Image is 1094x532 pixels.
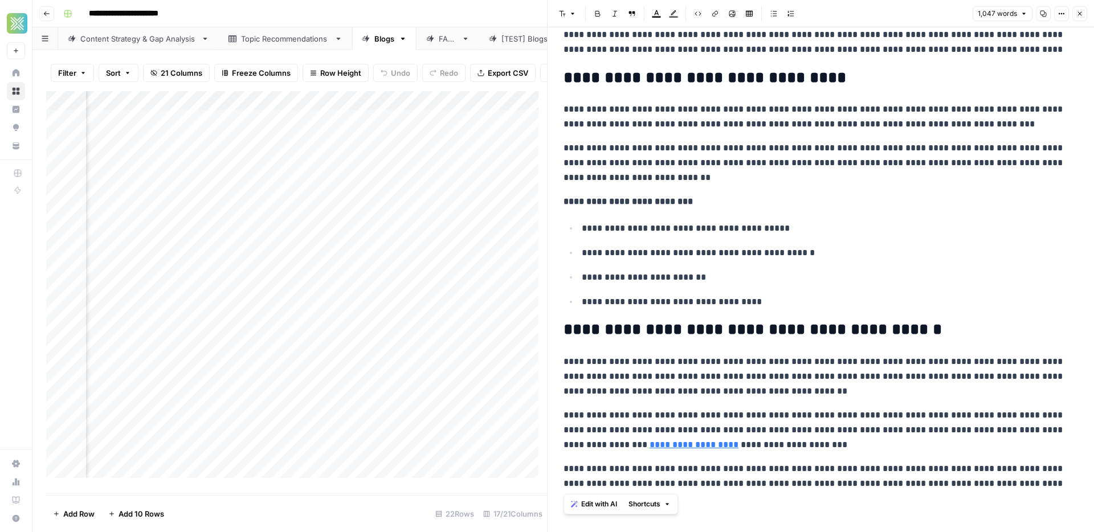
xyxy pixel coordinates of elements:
[374,33,394,44] div: Blogs
[7,100,25,118] a: Insights
[7,118,25,137] a: Opportunities
[431,505,479,523] div: 22 Rows
[973,6,1032,21] button: 1,047 words
[479,27,570,50] a: [TEST] Blogs
[99,64,138,82] button: Sort
[46,505,101,523] button: Add Row
[479,505,547,523] div: 17/21 Columns
[58,67,76,79] span: Filter
[7,9,25,38] button: Workspace: Xponent21
[7,82,25,100] a: Browse
[978,9,1017,19] span: 1,047 words
[63,508,95,519] span: Add Row
[628,499,660,509] span: Shortcuts
[106,67,121,79] span: Sort
[161,67,202,79] span: 21 Columns
[7,473,25,491] a: Usage
[58,27,219,50] a: Content Strategy & Gap Analysis
[391,67,410,79] span: Undo
[470,64,536,82] button: Export CSV
[7,455,25,473] a: Settings
[440,67,458,79] span: Redo
[352,27,417,50] a: Blogs
[7,64,25,82] a: Home
[219,27,352,50] a: Topic Recommendations
[214,64,298,82] button: Freeze Columns
[417,27,479,50] a: FAQs
[7,137,25,155] a: Your Data
[7,509,25,527] button: Help + Support
[439,33,457,44] div: FAQs
[566,497,622,511] button: Edit with AI
[232,67,291,79] span: Freeze Columns
[320,67,361,79] span: Row Height
[51,64,94,82] button: Filter
[7,13,27,34] img: Xponent21 Logo
[581,499,617,509] span: Edit with AI
[488,67,528,79] span: Export CSV
[241,33,330,44] div: Topic Recommendations
[119,508,164,519] span: Add 10 Rows
[303,64,369,82] button: Row Height
[422,64,466,82] button: Redo
[624,497,675,511] button: Shortcuts
[501,33,548,44] div: [TEST] Blogs
[143,64,210,82] button: 21 Columns
[101,505,171,523] button: Add 10 Rows
[7,491,25,509] a: Learning Hub
[373,64,418,82] button: Undo
[80,33,197,44] div: Content Strategy & Gap Analysis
